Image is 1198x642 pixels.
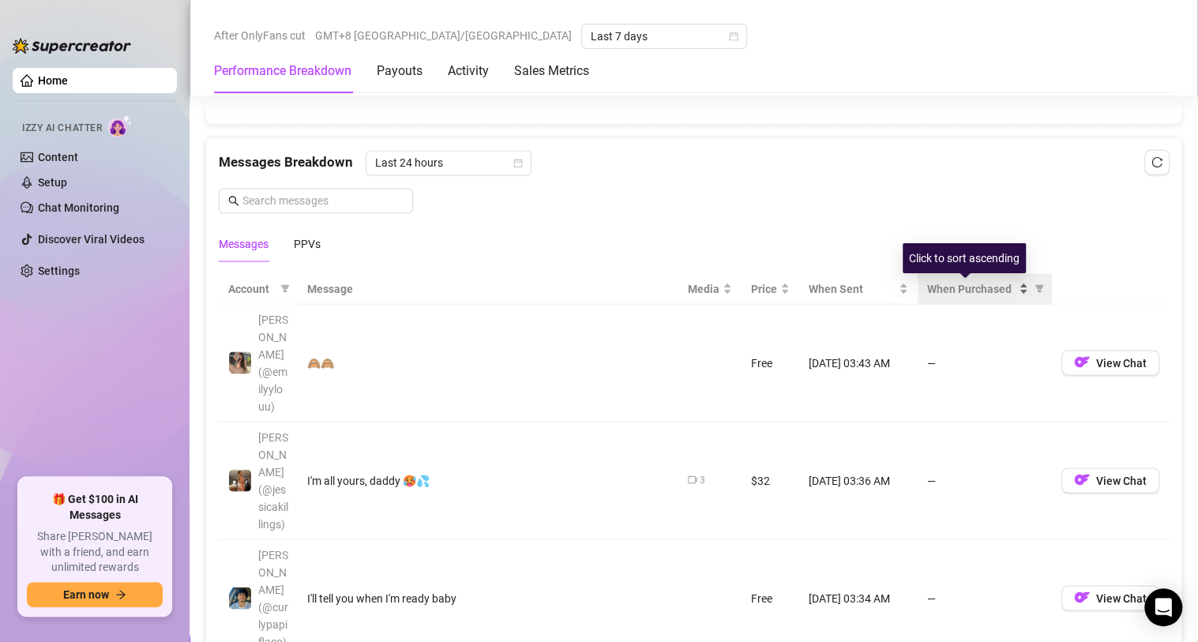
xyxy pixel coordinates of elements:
div: 🙈🙈 [307,354,669,371]
span: Media [688,280,719,297]
div: I'll tell you when I'm ready baby [307,589,669,606]
span: Price [751,280,777,297]
span: Earn now [63,588,109,601]
a: OFView Chat [1061,595,1159,607]
img: logo-BBDzfeDw.svg [13,38,131,54]
span: calendar [729,32,738,41]
img: OF [1074,589,1090,605]
div: Messages Breakdown [219,150,1169,175]
img: Jessica (@jessicakillings) [229,469,251,491]
th: Price [742,273,799,304]
img: OF [1074,354,1090,370]
div: Payouts [377,62,422,81]
span: 🎁 Get $100 in AI Messages [27,492,163,523]
img: AI Chatter [108,115,133,137]
a: Setup [38,176,67,189]
span: When Sent [809,280,896,297]
img: emilylou (@emilyylouu) [229,351,251,374]
button: OFView Chat [1061,467,1159,493]
td: [DATE] 03:43 AM [799,304,918,422]
div: 3 [700,472,705,487]
span: View Chat [1096,356,1147,369]
span: After OnlyFans cut [214,24,306,47]
span: filter [277,276,293,300]
span: GMT+8 [GEOGRAPHIC_DATA]/[GEOGRAPHIC_DATA] [315,24,572,47]
td: — [918,422,1052,539]
span: Izzy AI Chatter [22,121,102,136]
a: OFView Chat [1061,359,1159,372]
span: When Purchased [927,280,1016,297]
td: — [918,304,1052,422]
div: Open Intercom Messenger [1144,588,1182,626]
input: Search messages [242,192,404,209]
span: Last 7 days [591,24,738,48]
span: reload [1151,156,1162,167]
td: $32 [742,422,799,539]
img: OF [1074,471,1090,487]
span: View Chat [1096,474,1147,486]
span: filter [1035,283,1044,293]
th: When Purchased [918,273,1052,304]
img: Elijah (@curlypapiflaco) [229,587,251,609]
button: OFView Chat [1061,350,1159,375]
div: Activity [448,62,489,81]
span: video-camera [688,475,697,484]
a: Home [38,74,68,87]
button: OFView Chat [1061,585,1159,610]
span: View Chat [1096,591,1147,604]
span: Account [228,280,274,297]
a: Chat Monitoring [38,201,119,214]
a: OFView Chat [1061,477,1159,490]
td: Free [742,304,799,422]
td: [DATE] 03:36 AM [799,422,918,539]
span: [PERSON_NAME] (@jessicakillings) [258,430,288,530]
span: [PERSON_NAME] (@emilyylouu) [258,313,288,412]
th: Message [298,273,678,304]
div: I'm all yours, daddy 🥵💦 [307,471,669,489]
span: Share [PERSON_NAME] with a friend, and earn unlimited rewards [27,529,163,576]
span: filter [280,283,290,293]
div: Sales Metrics [514,62,589,81]
a: Content [38,151,78,163]
a: Discover Viral Videos [38,233,145,246]
div: Click to sort ascending [903,243,1026,273]
div: Performance Breakdown [214,62,351,81]
div: PPVs [294,235,321,253]
span: Last 24 hours [375,151,522,175]
span: arrow-right [115,589,126,600]
th: Media [678,273,742,304]
span: search [228,195,239,206]
span: calendar [513,158,523,167]
button: Earn nowarrow-right [27,582,163,607]
span: filter [1031,276,1047,300]
th: When Sent [799,273,918,304]
a: Settings [38,265,80,277]
div: Messages [219,235,269,253]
